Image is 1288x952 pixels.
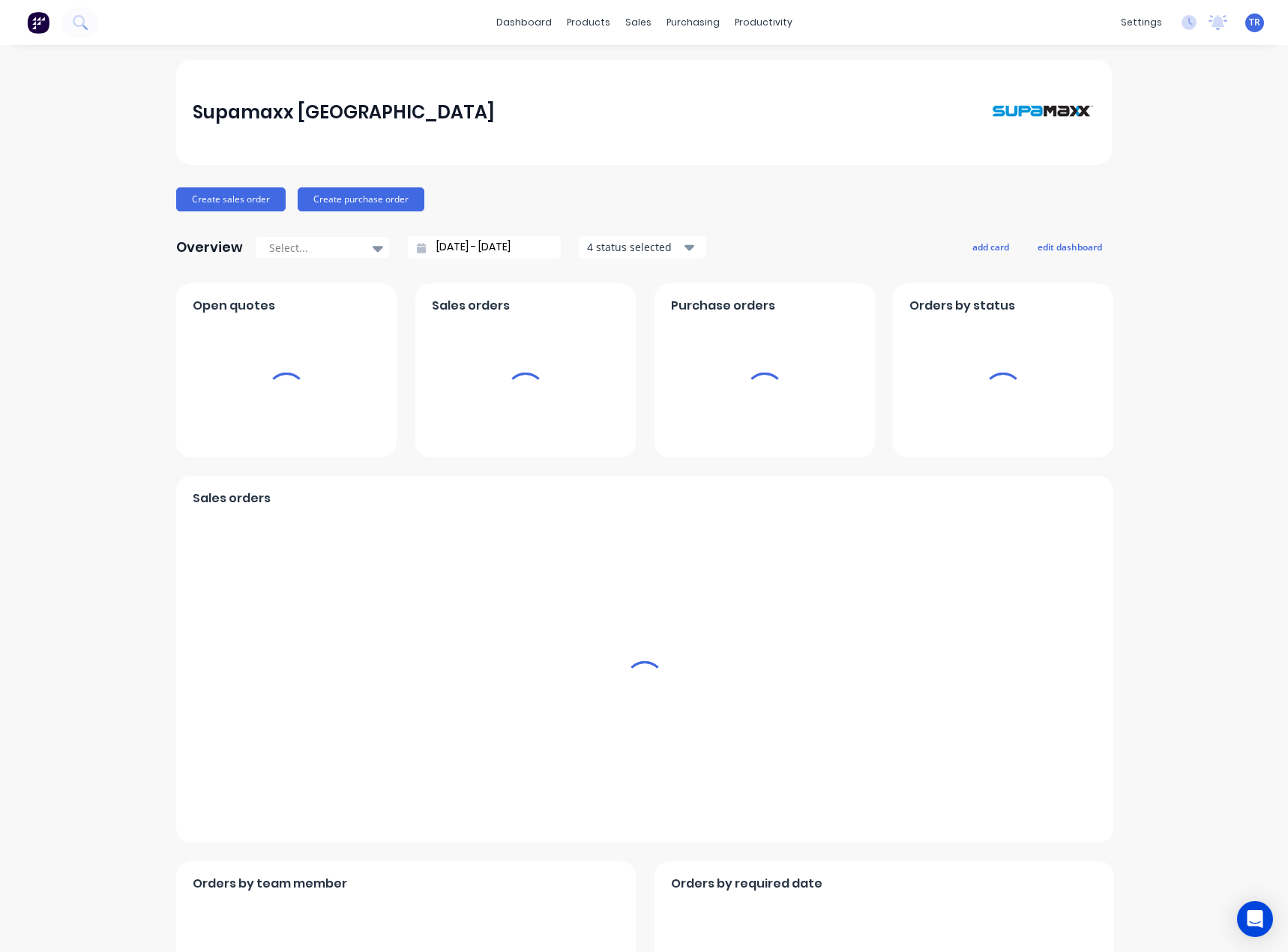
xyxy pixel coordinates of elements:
[298,187,424,211] button: Create purchase order
[1113,11,1170,34] div: settings
[489,11,559,34] a: dashboard
[193,875,347,893] span: Orders by team member
[559,11,618,34] div: products
[990,75,1095,149] img: Supamaxx Australia
[27,11,49,34] img: Factory
[1249,16,1260,29] span: TR
[909,297,1015,315] span: Orders by status
[176,232,243,262] div: Overview
[587,239,681,255] div: 4 status selected
[727,11,800,34] div: productivity
[1237,901,1273,937] div: Open Intercom Messenger
[176,187,286,211] button: Create sales order
[432,297,510,315] span: Sales orders
[659,11,727,34] div: purchasing
[963,237,1019,256] button: add card
[193,97,495,127] div: Supamaxx [GEOGRAPHIC_DATA]
[193,489,271,507] span: Sales orders
[671,297,775,315] span: Purchase orders
[193,297,275,315] span: Open quotes
[1028,237,1112,256] button: edit dashboard
[579,236,706,259] button: 4 status selected
[671,875,822,893] span: Orders by required date
[618,11,659,34] div: sales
